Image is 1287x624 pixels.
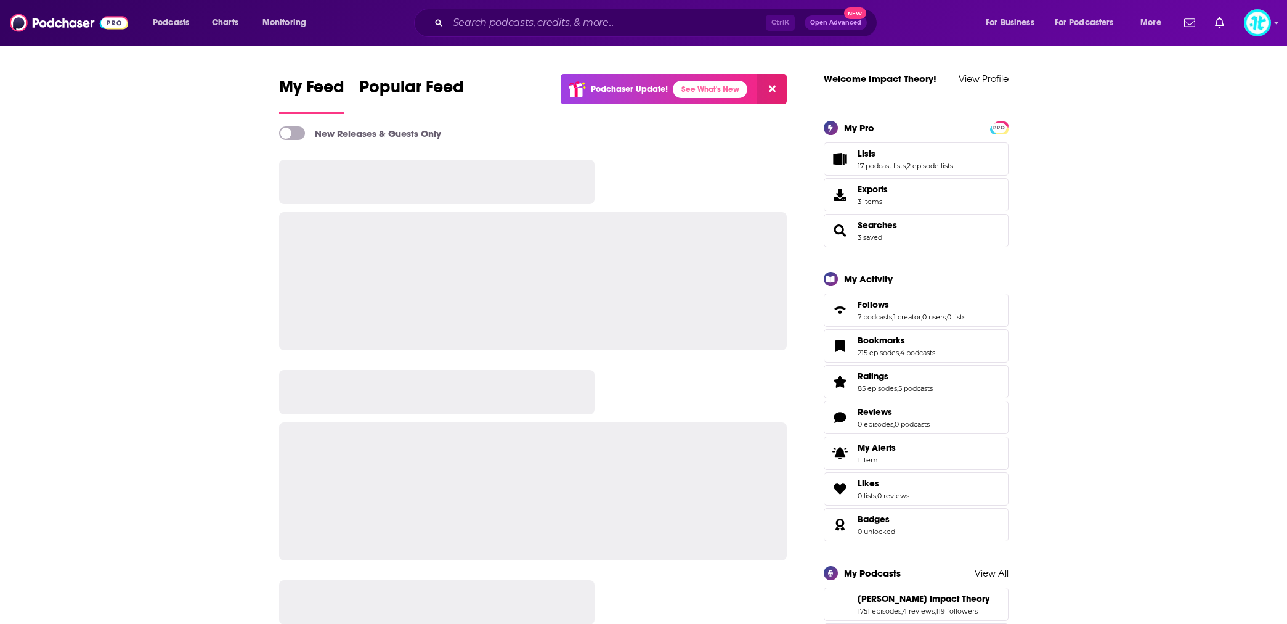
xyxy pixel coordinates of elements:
span: 1 item [858,456,896,464]
span: Bookmarks [858,335,905,346]
a: Likes [828,480,853,498]
span: Podcasts [153,14,189,31]
a: Searches [828,222,853,239]
a: My Feed [279,76,344,114]
a: View All [975,567,1009,579]
a: Badges [828,516,853,533]
span: Exports [828,186,853,203]
a: Lists [828,150,853,168]
button: open menu [1047,13,1132,33]
span: , [921,313,922,321]
span: Popular Feed [359,76,464,105]
a: 0 reviews [877,491,909,500]
a: See What's New [673,81,747,98]
span: Exports [858,184,888,195]
a: 1751 episodes [858,607,901,615]
a: Bookmarks [828,337,853,355]
a: Follows [858,299,965,310]
span: Badges [858,514,890,525]
div: Search podcasts, credits, & more... [426,9,889,37]
span: Lists [858,148,875,159]
button: open menu [144,13,205,33]
span: , [901,607,903,615]
span: Open Advanced [810,20,861,26]
span: For Business [986,14,1034,31]
a: Welcome Impact Theory! [824,73,936,84]
span: Ctrl K [766,15,795,31]
button: open menu [1132,13,1177,33]
a: New Releases & Guests Only [279,126,441,140]
a: 0 episodes [858,420,893,429]
span: Likes [824,472,1009,506]
a: Ratings [858,371,933,382]
div: My Activity [844,273,893,285]
a: 7 podcasts [858,313,892,321]
span: Likes [858,478,879,489]
span: , [893,420,895,429]
span: Searches [824,214,1009,247]
a: Ratings [828,373,853,390]
a: Tom Bilyeu's Impact Theory [858,593,989,604]
button: Open AdvancedNew [805,15,867,30]
span: Follows [824,294,1009,327]
span: , [897,384,898,393]
a: 17 podcast lists [858,162,906,170]
a: Searches [858,220,897,231]
a: Likes [858,478,909,489]
a: 0 users [922,313,946,321]
a: PRO [992,122,1007,131]
a: Show notifications dropdown [1210,12,1229,33]
span: Bookmarks [824,329,1009,363]
a: Popular Feed [359,76,464,114]
span: , [935,607,936,615]
span: Monitoring [262,14,306,31]
span: New [844,7,866,19]
a: Charts [204,13,246,33]
a: 85 episodes [858,384,897,393]
span: For Podcasters [1055,14,1114,31]
span: Follows [858,299,889,310]
a: Reviews [828,409,853,426]
a: 0 podcasts [895,420,930,429]
span: My Feed [279,76,344,105]
a: 2 episode lists [907,162,953,170]
span: , [876,491,877,500]
a: 4 podcasts [900,348,935,357]
span: Charts [212,14,238,31]
a: 0 unlocked [858,527,895,536]
a: Exports [824,178,1009,211]
span: Lists [824,142,1009,176]
span: My Alerts [858,442,896,453]
span: Tom Bilyeu's Impact Theory [824,588,1009,621]
span: PRO [992,123,1007,133]
span: , [899,348,900,357]
a: Bookmarks [858,335,935,346]
span: , [946,313,947,321]
a: View Profile [959,73,1009,84]
a: Lists [858,148,953,159]
span: My Alerts [828,445,853,462]
span: Badges [824,508,1009,541]
a: 0 lists [858,491,876,500]
span: Ratings [858,371,888,382]
a: Podchaser - Follow, Share and Rate Podcasts [10,11,128,35]
a: 0 lists [947,313,965,321]
a: Badges [858,514,895,525]
span: Reviews [824,401,1009,434]
p: Podchaser Update! [591,84,668,94]
button: open menu [254,13,322,33]
a: 4 reviews [903,607,935,615]
span: Ratings [824,365,1009,398]
a: Reviews [858,406,930,417]
a: 5 podcasts [898,384,933,393]
a: 215 episodes [858,348,899,357]
button: Show profile menu [1244,9,1271,36]
div: My Podcasts [844,567,901,579]
span: More [1140,14,1161,31]
span: 3 items [858,197,888,206]
span: 119 followers [935,607,978,615]
button: open menu [977,13,1050,33]
div: My Pro [844,122,874,134]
